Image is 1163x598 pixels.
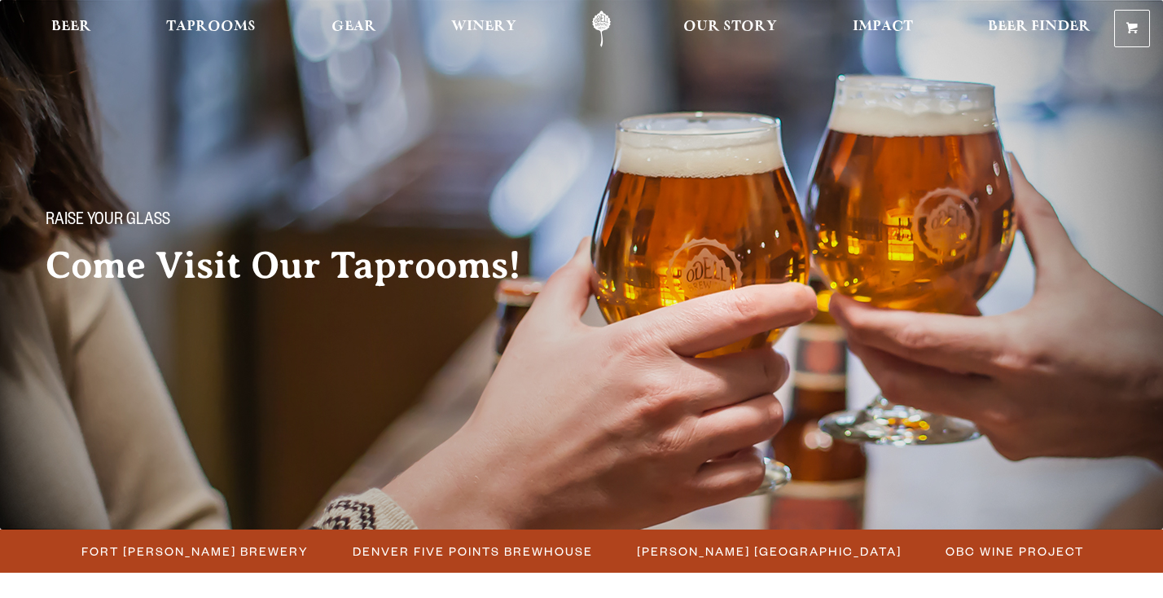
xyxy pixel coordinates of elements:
[51,20,91,33] span: Beer
[343,539,601,563] a: Denver Five Points Brewhouse
[451,20,516,33] span: Winery
[936,539,1092,563] a: OBC Wine Project
[842,11,924,47] a: Impact
[637,539,902,563] span: [PERSON_NAME] [GEOGRAPHIC_DATA]
[946,539,1084,563] span: OBC Wine Project
[156,11,266,47] a: Taprooms
[81,539,309,563] span: Fort [PERSON_NAME] Brewery
[166,20,256,33] span: Taprooms
[977,11,1101,47] a: Beer Finder
[46,211,170,232] span: Raise your glass
[41,11,102,47] a: Beer
[853,20,913,33] span: Impact
[321,11,387,47] a: Gear
[72,539,317,563] a: Fort [PERSON_NAME] Brewery
[353,539,593,563] span: Denver Five Points Brewhouse
[331,20,376,33] span: Gear
[683,20,777,33] span: Our Story
[627,539,910,563] a: [PERSON_NAME] [GEOGRAPHIC_DATA]
[46,245,554,286] h2: Come Visit Our Taprooms!
[571,11,632,47] a: Odell Home
[441,11,527,47] a: Winery
[988,20,1091,33] span: Beer Finder
[673,11,788,47] a: Our Story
